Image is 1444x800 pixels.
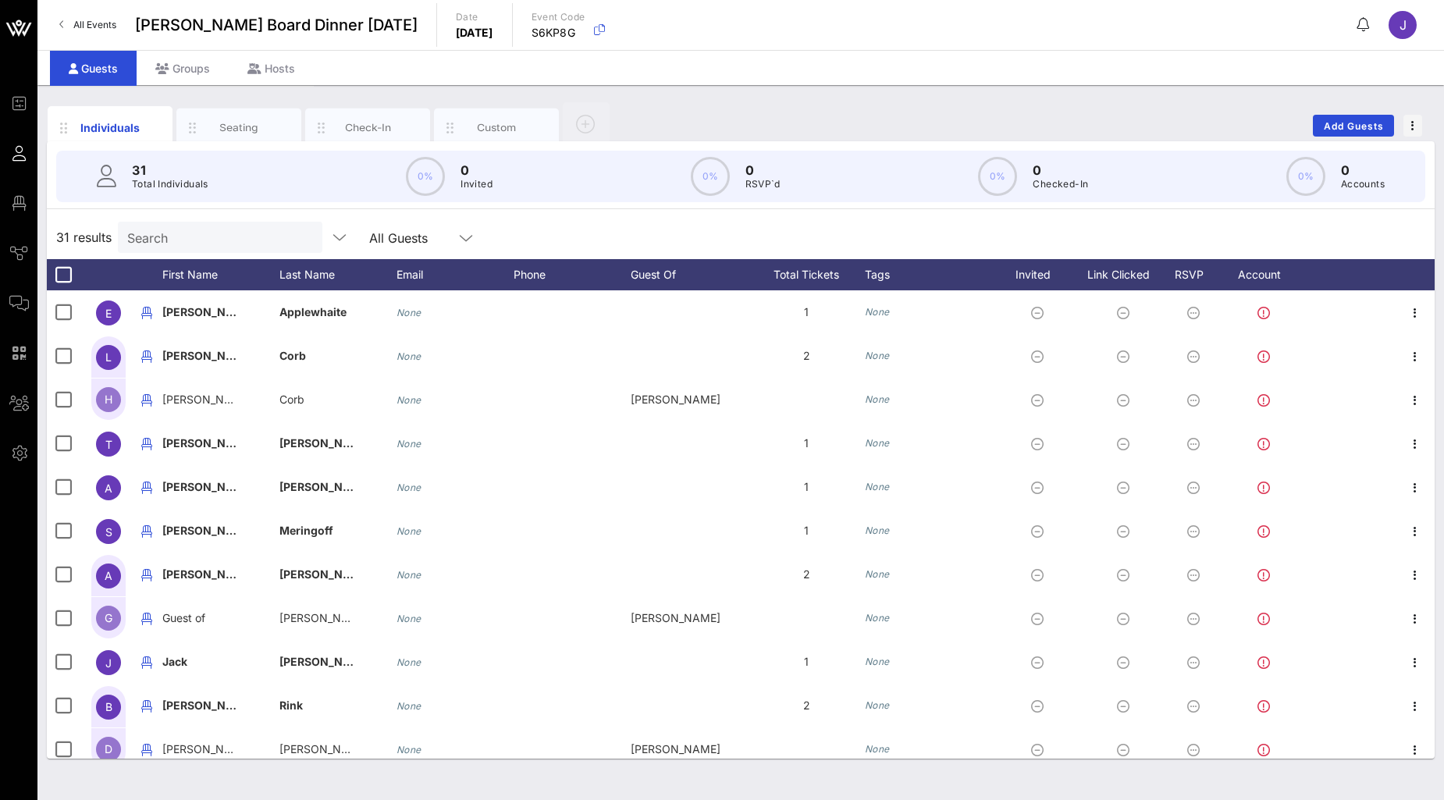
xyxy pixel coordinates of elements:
p: Total Individuals [132,176,208,192]
p: RSVP`d [745,176,781,192]
span: [PERSON_NAME] [162,524,254,537]
p: S6KP8G [532,25,585,41]
span: Rink [279,699,303,712]
span: All Events [73,19,116,30]
p: 0 [745,161,781,180]
p: 0 [1341,161,1385,180]
i: None [397,350,421,362]
span: [PERSON_NAME] [162,699,254,712]
span: Guest of [162,611,205,624]
div: Custom [462,120,532,135]
div: Individuals [76,119,145,136]
div: RSVP [1169,259,1224,290]
span: [PERSON_NAME] [162,305,254,318]
div: Check-In [333,120,403,135]
div: All Guests [369,231,428,245]
span: [PERSON_NAME] [279,611,369,624]
span: [PERSON_NAME] [279,742,369,756]
i: None [397,482,421,493]
i: None [865,437,890,449]
span: [PERSON_NAME] [162,393,252,406]
div: 1 [748,465,865,509]
span: G [105,611,112,624]
span: B [105,700,112,713]
div: All Guests [360,222,485,253]
i: None [865,481,890,492]
div: [PERSON_NAME] [631,596,748,640]
i: None [865,393,890,405]
div: 1 [748,640,865,684]
i: None [397,569,421,581]
span: Meringoff [279,524,333,537]
i: None [865,350,890,361]
div: 2 [748,334,865,378]
span: Corb [279,349,306,362]
span: D [105,742,112,756]
p: Checked-In [1033,176,1088,192]
span: [PERSON_NAME] [162,742,252,756]
p: 0 [461,161,493,180]
div: Email [397,259,514,290]
span: [PERSON_NAME] [162,349,254,362]
i: None [865,306,890,318]
i: None [397,394,421,406]
span: [PERSON_NAME] [162,436,254,450]
div: [PERSON_NAME] [631,378,748,421]
span: H [105,393,112,406]
p: [DATE] [456,25,493,41]
span: E [105,307,112,320]
i: None [865,524,890,536]
div: Last Name [279,259,397,290]
i: None [865,568,890,580]
span: [PERSON_NAME] [162,480,254,493]
span: S [105,525,112,539]
div: First Name [162,259,279,290]
p: Accounts [1341,176,1385,192]
span: [PERSON_NAME] [279,567,372,581]
div: Guest Of [631,259,748,290]
div: Phone [514,259,631,290]
div: Groups [137,51,229,86]
span: [PERSON_NAME] [162,567,254,581]
div: Total Tickets [748,259,865,290]
div: Hosts [229,51,314,86]
span: Corb [279,393,304,406]
div: Guests [50,51,137,86]
p: 31 [132,161,208,180]
i: None [397,700,421,712]
div: Tags [865,259,998,290]
p: Invited [461,176,493,192]
span: [PERSON_NAME] Board Dinner [DATE] [135,13,418,37]
div: 1 [748,290,865,334]
div: Account [1224,259,1310,290]
span: T [105,438,112,451]
p: 0 [1033,161,1088,180]
i: None [865,743,890,755]
span: Jack [162,655,187,668]
span: [PERSON_NAME] [279,436,372,450]
span: Add Guests [1323,120,1385,132]
i: None [397,438,421,450]
i: None [397,656,421,668]
div: Link Clicked [1083,259,1169,290]
div: 2 [748,684,865,727]
button: Add Guests [1313,115,1394,137]
i: None [397,613,421,624]
span: [PERSON_NAME] [279,480,372,493]
span: A [105,569,112,582]
span: 31 results [56,228,112,247]
p: Event Code [532,9,585,25]
i: None [865,612,890,624]
span: [PERSON_NAME] [279,655,372,668]
i: None [397,525,421,537]
span: J [105,656,112,670]
div: J [1389,11,1417,39]
p: Date [456,9,493,25]
div: Invited [998,259,1083,290]
div: Seating [205,120,274,135]
i: None [865,699,890,711]
span: L [105,350,112,364]
div: [PERSON_NAME] [631,727,748,771]
i: None [397,307,421,318]
span: J [1400,17,1407,33]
